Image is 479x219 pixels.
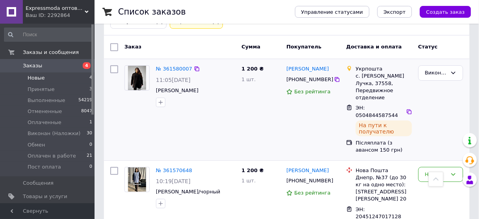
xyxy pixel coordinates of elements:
span: 4 [89,74,92,82]
span: 0 [89,141,92,148]
span: Пост оплата [28,163,61,171]
span: 3 [89,86,92,93]
span: ЭН: 0504844587544 [356,105,398,118]
div: На пути к получателю [356,121,412,136]
span: 21 [87,152,92,160]
a: Создать заказ [412,9,471,15]
span: Заказы и сообщения [23,49,79,56]
img: Фото товару [128,167,147,192]
span: 54219 [78,97,92,104]
span: Оплаченные [28,119,61,126]
span: Выполненные [28,97,65,104]
div: Новый [425,171,447,179]
div: с. [PERSON_NAME] Лучка, 37558, Передвижное отделение [356,72,412,101]
div: Укрпошта [356,65,412,72]
span: [PHONE_NUMBER] [286,76,333,82]
a: [PERSON_NAME] [286,167,329,174]
a: № 361580007 [156,66,192,72]
span: Обмен [28,141,45,148]
a: № 361570648 [156,167,192,173]
span: Новые [28,74,45,82]
a: [PERSON_NAME]/чорный [156,189,220,195]
h1: Список заказов [118,7,186,17]
div: Днепр, №37 (до 30 кг на одно место): [STREET_ADDRESS][PERSON_NAME] 20 [356,174,412,203]
div: Післяплата (з авансом 150 грн) [356,139,412,154]
span: 0 [89,163,92,171]
span: Виконан (Наложки) [28,130,80,137]
span: Отмененные [28,108,62,115]
span: Управление статусами [301,9,363,15]
span: Сообщения [23,180,54,187]
button: Управление статусами [295,6,369,18]
span: Заказ [124,44,141,50]
span: 10:19[DATE] [156,178,191,184]
span: Expressmoda оптово-розничный магазин одежды [26,5,85,12]
span: Без рейтинга [294,190,330,196]
span: 30 [87,130,92,137]
span: 1 200 ₴ [241,66,264,72]
a: [PERSON_NAME] [286,65,329,73]
div: Нова Пошта [356,167,412,174]
span: Заказы [23,62,42,69]
span: 1 [89,119,92,126]
span: Покупатель [286,44,321,50]
span: 11:05[DATE] [156,77,191,83]
span: Без рейтинга [294,89,330,95]
span: Оплачен в работе [28,152,76,160]
span: Статус [418,44,438,50]
span: 1 шт. [241,178,256,184]
span: 4 [83,62,91,69]
span: 8047 [81,108,92,115]
div: Виконан (Наложки) [425,69,447,77]
span: Товары и услуги [23,193,67,200]
div: Ваш ID: 2292864 [26,12,95,19]
a: [PERSON_NAME] [156,87,199,93]
span: 1 200 ₴ [241,167,264,173]
span: 1 шт. [241,76,256,82]
span: Экспорт [384,9,406,15]
span: Создать заказ [426,9,465,15]
button: Экспорт [377,6,412,18]
img: Фото товару [128,66,146,90]
span: [PHONE_NUMBER] [286,178,333,184]
span: Сумма [241,44,260,50]
button: Создать заказ [420,6,471,18]
span: Доставка и оплата [346,44,402,50]
a: Фото товару [124,167,150,192]
span: Принятые [28,86,55,93]
a: Фото товару [124,65,150,91]
input: Поиск [4,28,93,42]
